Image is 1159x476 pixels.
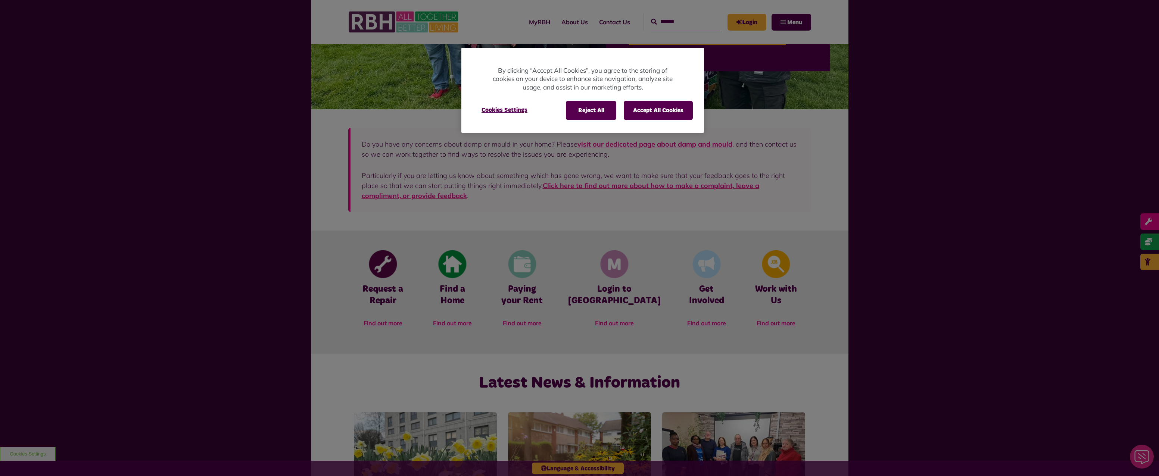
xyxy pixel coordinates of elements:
[491,66,674,92] p: By clicking “Accept All Cookies”, you agree to the storing of cookies on your device to enhance s...
[461,48,704,133] div: Privacy
[473,101,536,119] button: Cookies Settings
[4,2,28,26] div: Close Web Assistant
[566,101,616,120] button: Reject All
[461,48,704,133] div: Cookie banner
[624,101,693,120] button: Accept All Cookies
